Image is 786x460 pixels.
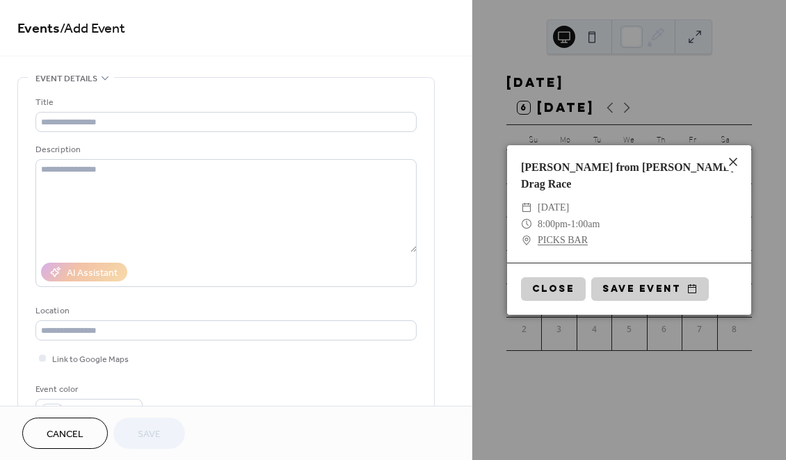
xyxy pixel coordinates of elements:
[521,199,532,216] div: ​
[521,277,586,301] button: Close
[521,232,532,249] div: ​
[538,199,569,216] span: [DATE]
[47,427,83,442] span: Cancel
[570,219,600,229] span: 1:00am
[52,352,129,367] span: Link to Google Maps
[35,95,414,110] div: Title
[35,72,97,86] span: Event details
[507,159,751,192] div: [PERSON_NAME] from [PERSON_NAME] Drag Race
[35,382,140,397] div: Event color
[591,277,709,301] button: Save event
[538,232,588,249] a: PICKS BAR
[17,15,60,42] a: Events
[35,142,414,157] div: Description
[35,304,414,318] div: Location
[22,418,108,449] button: Cancel
[521,216,532,233] div: ​
[60,15,125,42] span: / Add Event
[538,219,568,229] span: 8:00pm
[568,219,571,229] span: -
